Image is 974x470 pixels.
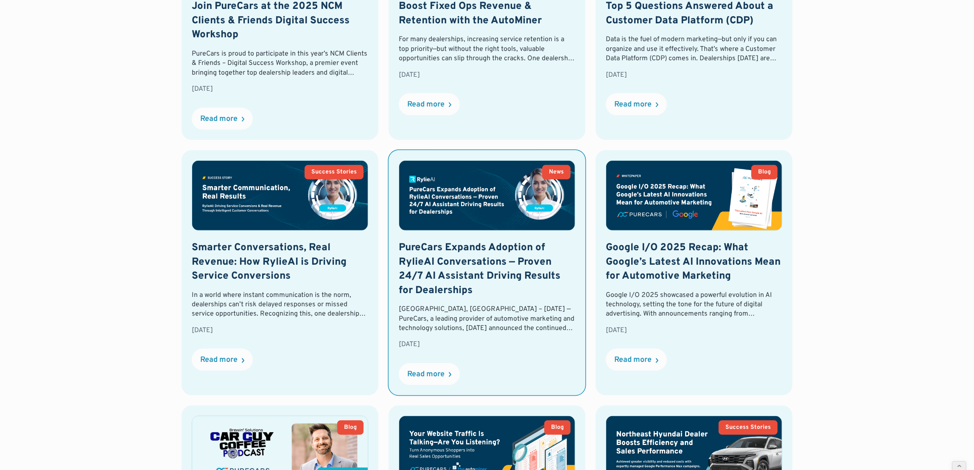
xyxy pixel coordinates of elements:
[614,101,652,109] div: Read more
[399,241,575,298] h2: PureCars Expands Adoption of RylieAI Conversations — Proven 24/7 AI Assistant Driving Results for...
[399,70,575,80] div: [DATE]
[549,169,564,175] div: News
[200,356,238,364] div: Read more
[725,425,771,431] div: Success Stories
[614,356,652,364] div: Read more
[182,150,378,395] a: Success StoriesSmarter Conversations, Real Revenue: How RylieAI is Driving Service ConversionsIn ...
[407,371,445,378] div: Read more
[399,35,575,63] div: For many dealerships, increasing service retention is a top priority—but without the right tools,...
[192,84,368,94] div: [DATE]
[758,169,771,175] div: Blog
[389,150,585,395] a: NewsPureCars Expands Adoption of RylieAI Conversations — Proven 24/7 AI Assistant Driving Results...
[192,326,368,335] div: [DATE]
[192,241,368,284] h2: Smarter Conversations, Real Revenue: How RylieAI is Driving Service Conversions
[407,101,445,109] div: Read more
[606,241,782,284] h2: Google I/O 2025 Recap: What Google’s Latest AI Innovations Mean for Automotive Marketing
[344,425,357,431] div: Blog
[399,340,575,349] div: [DATE]
[192,49,368,78] div: PureCars is proud to participate in this year’s NCM Clients & Friends – Digital Success Workshop,...
[200,115,238,123] div: Read more
[399,305,575,333] div: [GEOGRAPHIC_DATA], [GEOGRAPHIC_DATA] – [DATE] — PureCars, a leading provider of automotive market...
[596,150,792,395] a: BlogGoogle I/O 2025 Recap: What Google’s Latest AI Innovations Mean for Automotive MarketingGoogl...
[606,35,782,63] div: Data is the fuel of modern marketing—but only if you can organize and use it effectively. That’s ...
[192,291,368,319] div: In a world where instant communication is the norm, dealerships can’t risk delayed responses or m...
[606,326,782,335] div: [DATE]
[551,425,564,431] div: Blog
[606,70,782,80] div: [DATE]
[311,169,357,175] div: Success Stories
[606,291,782,319] div: Google I/O 2025 showcased a powerful evolution in AI technology, setting the tone for the future ...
